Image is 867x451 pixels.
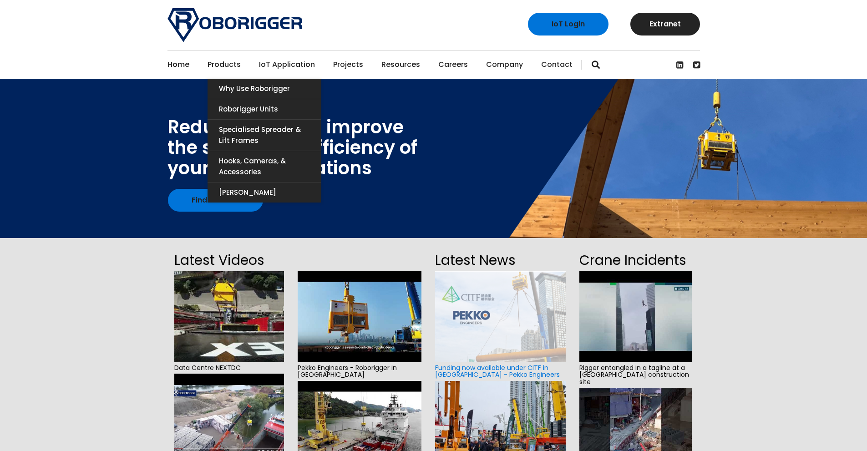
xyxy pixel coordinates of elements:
[579,362,692,388] span: Rigger entangled in a tagline at a [GEOGRAPHIC_DATA] construction site
[579,249,692,271] h2: Crane Incidents
[486,51,523,79] a: Company
[333,51,363,79] a: Projects
[579,271,692,362] img: hqdefault.jpg
[435,363,560,379] a: Funding now available under CITF in [GEOGRAPHIC_DATA] - Pekko Engineers
[174,362,284,374] span: Data Centre NEXTDC
[381,51,420,79] a: Resources
[528,13,608,35] a: IoT Login
[167,117,417,178] div: Reduce cost and improve the safety and efficiency of your lifting operations
[208,120,321,151] a: Specialised Spreader & Lift Frames
[174,271,284,362] img: hqdefault.jpg
[168,189,263,212] a: Find out how
[630,13,700,35] a: Extranet
[208,99,321,119] a: Roborigger Units
[208,51,241,79] a: Products
[208,182,321,203] a: [PERSON_NAME]
[435,249,565,271] h2: Latest News
[259,51,315,79] a: IoT Application
[298,362,422,381] span: Pekko Engineers - Roborigger in [GEOGRAPHIC_DATA]
[298,271,422,362] img: hqdefault.jpg
[541,51,573,79] a: Contact
[167,51,189,79] a: Home
[167,8,302,42] img: Roborigger
[438,51,468,79] a: Careers
[174,249,284,271] h2: Latest Videos
[208,151,321,182] a: Hooks, Cameras, & Accessories
[208,79,321,99] a: Why use Roborigger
